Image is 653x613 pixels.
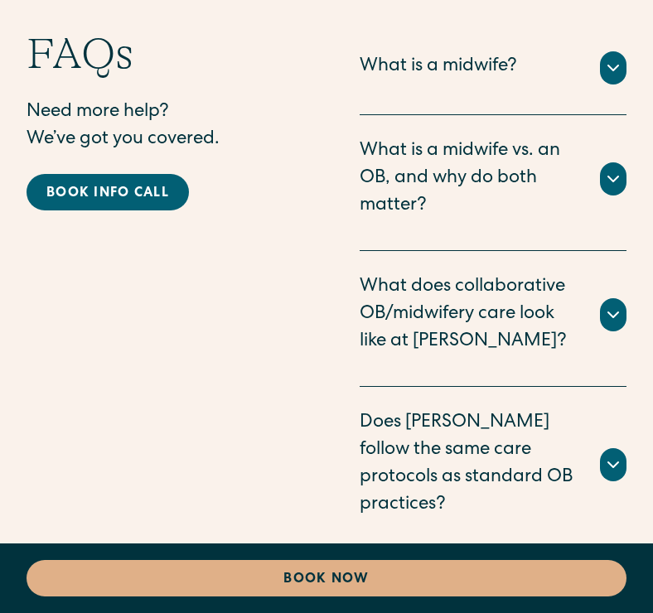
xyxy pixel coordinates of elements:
div: Book info call [46,184,169,204]
div: Does [PERSON_NAME] follow the same care protocols as standard OB practices? [360,410,580,519]
div: What does collaborative OB/midwifery care look like at [PERSON_NAME]? [360,274,580,356]
a: Book Now [27,560,626,596]
div: What is a midwife? [360,54,517,81]
div: What is a midwife vs. an OB, and why do both matter? [360,138,580,220]
a: Book info call [27,174,189,210]
p: Need more help? We’ve got you covered. [27,99,293,154]
h2: FAQs [27,28,293,80]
